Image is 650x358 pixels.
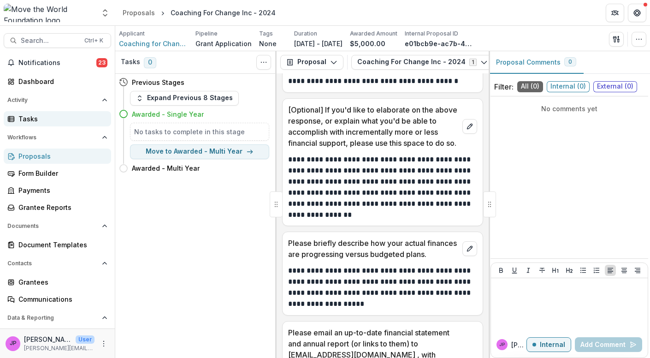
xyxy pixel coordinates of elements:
p: [PERSON_NAME][EMAIL_ADDRESS][DOMAIN_NAME] [24,344,95,352]
button: Coaching For Change Inc - 20241 [351,55,494,70]
span: External ( 0 ) [593,81,637,92]
h4: Previous Stages [132,78,184,87]
a: Grantees [4,274,111,290]
a: Grantee Reports [4,200,111,215]
p: Awarded Amount [350,30,397,38]
p: None [259,39,277,48]
div: Tasks [18,114,104,124]
span: Notifications [18,59,96,67]
p: Grant Application [195,39,252,48]
div: Document Templates [18,240,104,250]
button: Partners [606,4,624,22]
button: Add Comment [575,337,642,352]
div: Coaching For Change Inc - 2024 [171,8,276,18]
button: Proposal [280,55,343,70]
p: Applicant [119,30,145,38]
p: [PERSON_NAME] [511,340,526,350]
p: [Optional] If you'd like to elaborate on the above response, or explain what you'd be able to acc... [288,104,459,149]
div: Jill Pappas [499,342,505,347]
button: Proposal Comments [489,51,584,74]
button: Open Workflows [4,130,111,145]
p: Internal Proposal ID [405,30,458,38]
div: Dashboard [18,77,104,86]
a: Document Templates [4,237,111,252]
div: Grantees [18,277,104,287]
span: 0 [568,59,572,65]
div: Proposals [123,8,155,18]
p: e01bcb9e-ac7b-44c5-81cc-3f5faba4d840 [405,39,474,48]
button: Align Left [605,265,616,276]
span: Search... [21,37,79,45]
button: Strike [537,265,548,276]
p: [DATE] - [DATE] [294,39,343,48]
p: Please briefly describe how your actual finances are progressing versus budgeted plans. [288,238,459,260]
a: Communications [4,292,111,307]
h4: Awarded - Single Year [132,109,204,119]
button: Align Right [632,265,643,276]
p: Tags [259,30,273,38]
nav: breadcrumb [119,6,279,19]
h5: No tasks to complete in this stage [134,127,265,137]
button: Heading 2 [564,265,575,276]
span: 0 [144,57,156,68]
a: Tasks [4,111,111,126]
button: Open Contacts [4,256,111,271]
button: edit [462,241,477,256]
button: Open Data & Reporting [4,310,111,325]
div: Ctrl + K [83,36,105,46]
div: Communications [18,294,104,304]
button: Bullet List [578,265,589,276]
a: Coaching for Change Inc [119,39,188,48]
p: Duration [294,30,317,38]
button: Search... [4,33,111,48]
span: Internal ( 0 ) [547,81,590,92]
p: No comments yet [494,104,644,113]
button: Move to Awarded - Multi Year [130,144,269,159]
a: Dashboard [4,74,111,89]
button: Align Center [619,265,630,276]
a: Proposals [4,149,111,164]
a: Proposals [119,6,159,19]
span: Activity [7,97,98,103]
button: Open Documents [4,219,111,233]
h3: Tasks [121,58,140,66]
div: Proposals [18,151,104,161]
button: Open Activity [4,93,111,107]
span: 23 [96,58,107,67]
button: More [98,338,109,349]
button: Underline [509,265,520,276]
span: All ( 0 ) [517,81,543,92]
button: Toggle View Cancelled Tasks [256,55,271,70]
h4: Awarded - Multi Year [132,163,200,173]
p: User [76,335,95,344]
p: Internal [540,341,565,349]
a: Form Builder [4,166,111,181]
button: Ordered List [591,265,602,276]
a: Payments [4,183,111,198]
span: Contacts [7,260,98,267]
p: [PERSON_NAME] [24,334,72,344]
span: Data & Reporting [7,315,98,321]
button: Internal [526,337,571,352]
p: Filter: [494,81,514,92]
div: Jill Pappas [10,340,17,346]
button: Bold [496,265,507,276]
span: Documents [7,223,98,229]
p: Pipeline [195,30,218,38]
button: edit [462,119,477,134]
div: Form Builder [18,168,104,178]
button: Heading 1 [550,265,561,276]
p: $5,000.00 [350,39,385,48]
img: Move the World Foundation logo [4,4,95,22]
div: Grantee Reports [18,203,104,212]
div: Payments [18,185,104,195]
button: Notifications23 [4,55,111,70]
button: Italicize [523,265,534,276]
button: Open entity switcher [99,4,112,22]
span: Workflows [7,134,98,141]
button: Expand Previous 8 Stages [130,91,239,106]
button: Get Help [628,4,646,22]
